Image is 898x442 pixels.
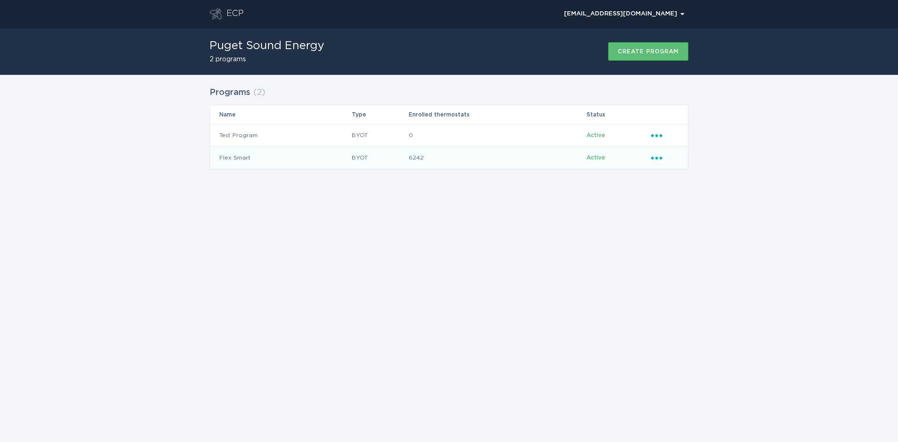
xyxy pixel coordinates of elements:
th: Enrolled thermostats [408,105,587,124]
div: Popover menu [560,7,688,21]
td: Flex Smart [210,146,351,169]
th: Type [351,105,408,124]
h2: 2 programs [210,56,324,63]
div: [EMAIL_ADDRESS][DOMAIN_NAME] [564,11,684,17]
h2: Programs [210,84,250,101]
td: 6242 [408,146,587,169]
div: Create program [618,49,679,54]
div: Popover menu [651,152,679,163]
td: BYOT [351,146,408,169]
td: BYOT [351,124,408,146]
tr: Table Headers [210,105,688,124]
div: Popover menu [651,130,679,140]
td: Test Program [210,124,351,146]
td: 0 [408,124,587,146]
button: Open user account details [560,7,688,21]
h1: Puget Sound Energy [210,40,324,51]
th: Name [210,105,351,124]
tr: 5f1247f2c0434ff9aaaf0393365fb9fe [210,146,688,169]
span: Active [587,132,605,138]
span: ( 2 ) [253,88,265,97]
button: Go to dashboard [210,8,222,20]
th: Status [586,105,651,124]
span: Active [587,155,605,160]
div: ECP [226,8,244,20]
button: Create program [608,42,688,61]
tr: 99594c4f6ff24edb8ece91689c11225c [210,124,688,146]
